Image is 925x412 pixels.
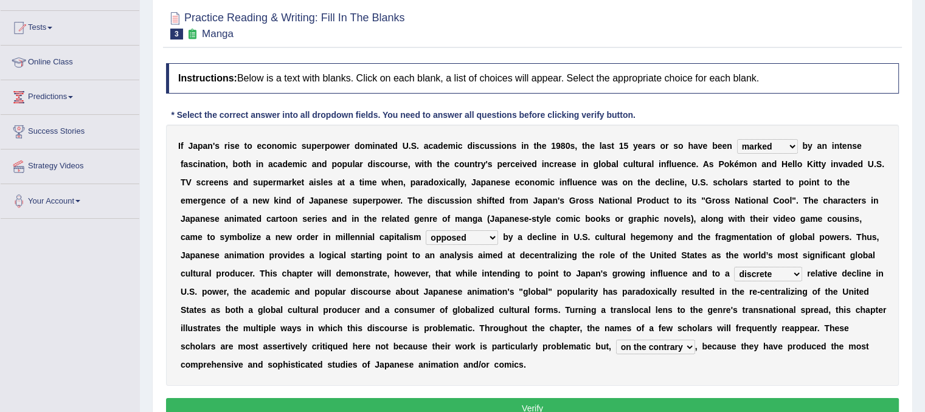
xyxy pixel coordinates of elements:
b: c [549,159,554,169]
b: o [501,141,507,151]
b: d [772,159,777,169]
b: e [317,141,322,151]
b: i [659,159,661,169]
b: o [266,141,272,151]
b: S [411,141,417,151]
b: y [808,141,812,151]
b: t [302,177,305,187]
b: n [822,141,827,151]
b: s [494,141,499,151]
b: t [819,159,822,169]
b: d [467,141,473,151]
b: , [408,159,411,169]
b: o [724,159,730,169]
b: i [831,159,833,169]
b: S [876,159,882,169]
b: v [698,141,703,151]
b: c [623,159,628,169]
b: h [427,159,432,169]
b: a [350,177,355,187]
b: p [311,141,317,151]
a: Your Account [1,184,139,215]
b: g [593,159,598,169]
b: n [258,159,264,169]
b: i [300,159,302,169]
b: é [734,159,739,169]
small: Manga [202,28,234,39]
b: a [424,141,429,151]
b: U [868,159,874,169]
b: . [696,159,698,169]
b: m [282,141,289,151]
b: I [178,141,181,151]
b: a [380,141,385,151]
b: P [718,159,724,169]
b: r [665,141,668,151]
b: e [702,141,707,151]
b: o [360,141,365,151]
b: a [205,159,210,169]
b: i [198,159,200,169]
b: u [464,159,469,169]
b: p [331,159,337,169]
b: t [474,159,477,169]
b: T [181,177,186,187]
b: f [181,141,184,151]
b: a [643,141,648,151]
b: h [440,159,445,169]
b: l [600,141,602,151]
b: i [213,159,215,169]
b: a [338,177,342,187]
b: 0 [566,141,570,151]
b: c [201,177,206,187]
b: c [458,141,463,151]
b: e [443,141,448,151]
b: a [355,159,359,169]
b: n [207,141,213,151]
b: s [188,159,193,169]
b: s [215,141,220,151]
b: d [438,141,443,151]
b: d [848,159,853,169]
b: t [243,159,246,169]
h2: Practice Reading & Writing: Fill In The Blanks [166,9,405,39]
b: A [703,159,709,169]
b: . [409,141,411,151]
b: i [421,159,424,169]
b: ' [485,159,487,169]
b: a [203,141,208,151]
b: d [857,159,863,169]
b: l [633,159,636,169]
b: c [302,159,307,169]
b: c [687,159,691,169]
b: c [193,159,198,169]
b: r [273,177,276,187]
b: i [832,141,834,151]
b: e [502,159,507,169]
b: , [575,141,577,151]
b: r [477,159,480,169]
b: u [390,159,395,169]
b: t [533,141,536,151]
b: l [669,159,671,169]
b: l [792,159,795,169]
b: e [691,159,696,169]
b: r [395,159,398,169]
b: e [842,141,847,151]
b: s [328,177,333,187]
b: c [454,159,459,169]
b: c [292,141,297,151]
b: e [323,177,328,187]
b: 9 [556,141,561,151]
b: r [347,141,350,151]
b: m [364,177,372,187]
b: d [322,159,327,169]
b: J [188,141,193,151]
b: c [273,159,278,169]
b: o [385,159,390,169]
b: p [263,177,268,187]
b: h [688,141,693,151]
b: t [424,159,427,169]
b: a [278,159,283,169]
a: Predictions [1,80,139,111]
